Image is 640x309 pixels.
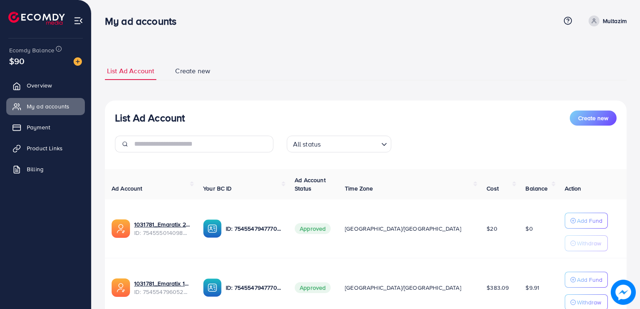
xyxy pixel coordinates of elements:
[105,15,183,27] h3: My ad accounts
[295,282,331,293] span: Approved
[578,114,608,122] span: Create new
[27,123,50,131] span: Payment
[577,297,601,307] p: Withdraw
[134,220,190,237] div: <span class='underline'>1031781_Emaratix 2_1756835320982</span></br>7545550140984410113
[295,223,331,234] span: Approved
[603,16,627,26] p: Multazim
[226,283,281,293] p: ID: 7545547947770052616
[565,184,581,193] span: Action
[27,165,43,173] span: Billing
[6,140,85,157] a: Product Links
[27,144,63,152] span: Product Links
[134,229,190,237] span: ID: 7545550140984410113
[134,220,190,229] a: 1031781_Emaratix 2_1756835320982
[323,136,377,150] input: Search for option
[585,15,627,26] a: Multazim
[6,77,85,94] a: Overview
[577,238,601,248] p: Withdraw
[134,279,190,296] div: <span class='underline'>1031781_Emaratix 1_1756835284796</span></br>7545547960525357064
[487,283,509,292] span: $383.09
[203,184,232,193] span: Your BC ID
[525,184,548,193] span: Balance
[565,272,608,288] button: Add Fund
[115,112,185,124] h3: List Ad Account
[175,66,210,76] span: Create new
[345,224,461,233] span: [GEOGRAPHIC_DATA]/[GEOGRAPHIC_DATA]
[226,224,281,234] p: ID: 7545547947770052616
[134,288,190,296] span: ID: 7545547960525357064
[287,136,391,152] div: Search for option
[203,219,222,238] img: ic-ba-acc.ded83a64.svg
[577,216,602,226] p: Add Fund
[570,111,617,126] button: Create new
[112,219,130,238] img: ic-ads-acc.e4c84228.svg
[74,16,83,26] img: menu
[9,46,54,54] span: Ecomdy Balance
[525,283,539,292] span: $9.91
[611,280,636,305] img: image
[112,184,143,193] span: Ad Account
[565,213,608,229] button: Add Fund
[345,283,461,292] span: [GEOGRAPHIC_DATA]/[GEOGRAPHIC_DATA]
[27,102,69,111] span: My ad accounts
[9,55,24,67] span: $90
[565,235,608,251] button: Withdraw
[487,224,497,233] span: $20
[487,184,499,193] span: Cost
[6,119,85,136] a: Payment
[6,161,85,178] a: Billing
[577,275,602,285] p: Add Fund
[525,224,533,233] span: $0
[27,81,52,90] span: Overview
[112,278,130,297] img: ic-ads-acc.e4c84228.svg
[8,12,65,25] img: logo
[291,138,323,150] span: All status
[74,57,82,66] img: image
[345,184,373,193] span: Time Zone
[295,176,326,193] span: Ad Account Status
[6,98,85,115] a: My ad accounts
[107,66,154,76] span: List Ad Account
[203,278,222,297] img: ic-ba-acc.ded83a64.svg
[134,279,190,288] a: 1031781_Emaratix 1_1756835284796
